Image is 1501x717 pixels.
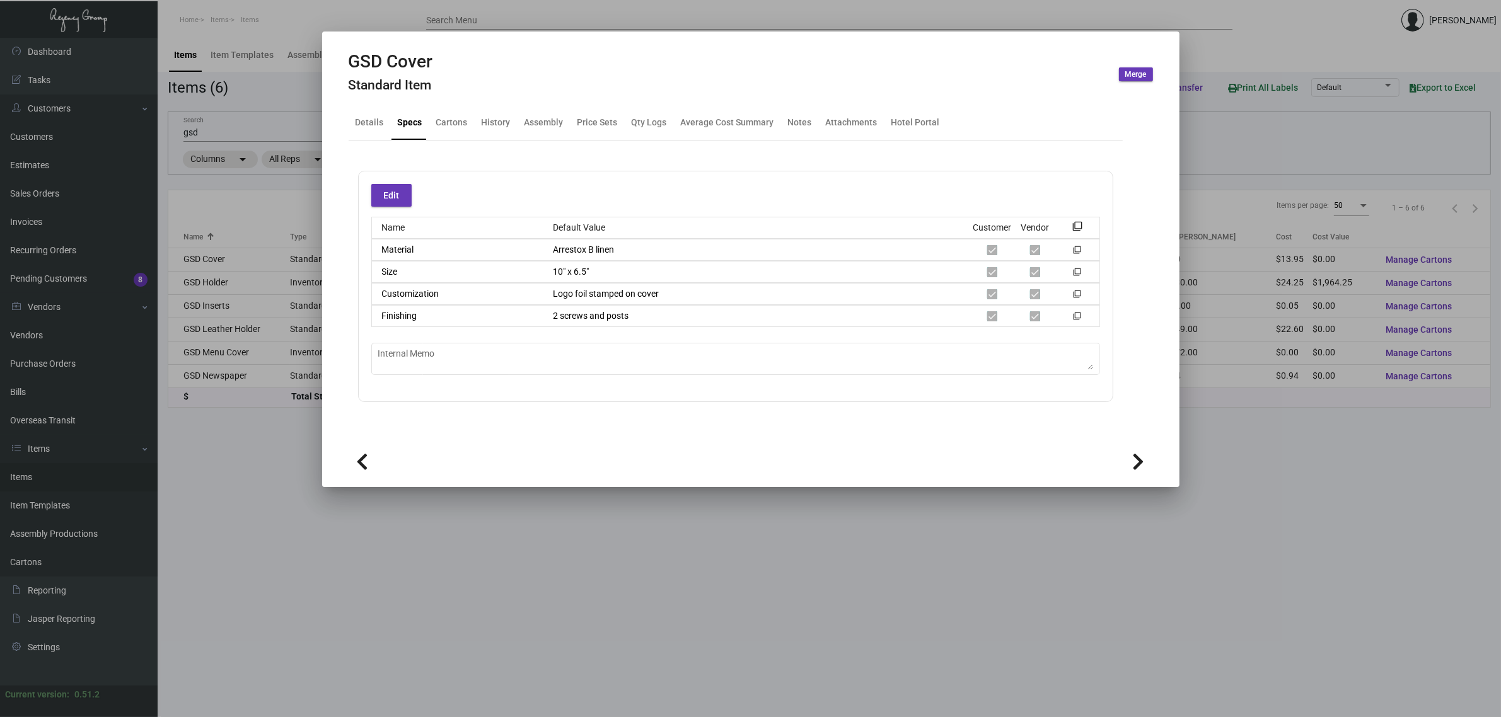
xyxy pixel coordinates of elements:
[356,116,384,129] div: Details
[1073,225,1083,235] mat-icon: filter_none
[524,116,564,129] div: Assembly
[973,221,1011,234] div: Customer
[1073,314,1081,323] mat-icon: filter_none
[372,221,543,234] div: Name
[891,116,940,129] div: Hotel Portal
[788,116,812,129] div: Notes
[482,116,511,129] div: History
[383,190,399,200] span: Edit
[543,221,971,234] div: Default Value
[1021,221,1049,234] div: Vendor
[5,688,69,701] div: Current version:
[349,51,433,72] h2: GSD Cover
[681,116,774,129] div: Average Cost Summary
[577,116,618,129] div: Price Sets
[1125,69,1147,80] span: Merge
[398,116,422,129] div: Specs
[1073,270,1081,278] mat-icon: filter_none
[349,77,433,93] h4: Standard Item
[826,116,878,129] div: Attachments
[371,184,412,207] button: Edit
[1073,292,1081,301] mat-icon: filter_none
[436,116,468,129] div: Cartons
[1119,67,1153,81] button: Merge
[1073,248,1081,256] mat-icon: filter_none
[74,688,100,701] div: 0.51.2
[632,116,667,129] div: Qty Logs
